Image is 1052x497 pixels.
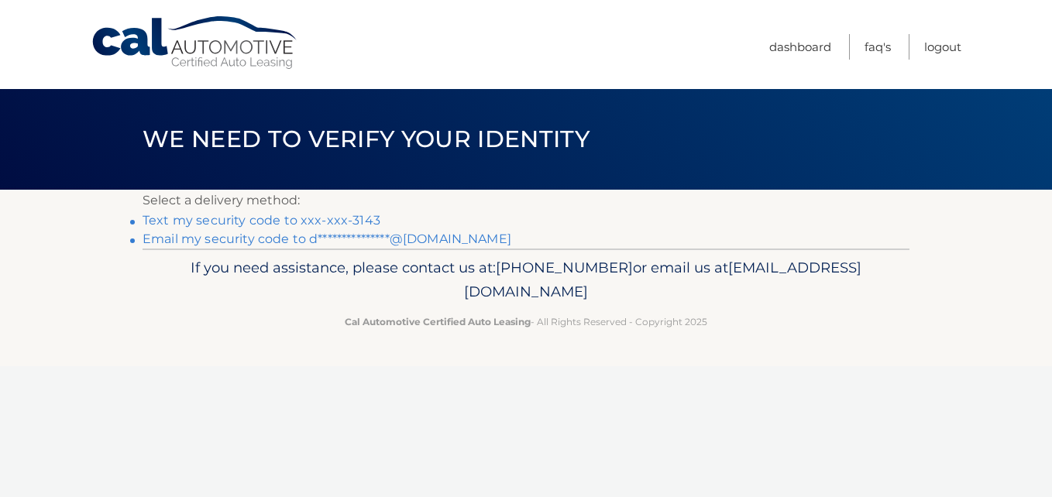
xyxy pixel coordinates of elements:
strong: Cal Automotive Certified Auto Leasing [345,316,531,327]
p: Select a delivery method: [143,190,909,211]
p: If you need assistance, please contact us at: or email us at [153,255,899,305]
p: - All Rights Reserved - Copyright 2025 [153,314,899,330]
a: FAQ's [865,34,891,60]
span: We need to verify your identity [143,125,590,153]
a: Logout [924,34,961,60]
a: Dashboard [769,34,831,60]
span: [PHONE_NUMBER] [496,259,633,276]
a: Cal Automotive [91,15,300,70]
a: Text my security code to xxx-xxx-3143 [143,213,380,228]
